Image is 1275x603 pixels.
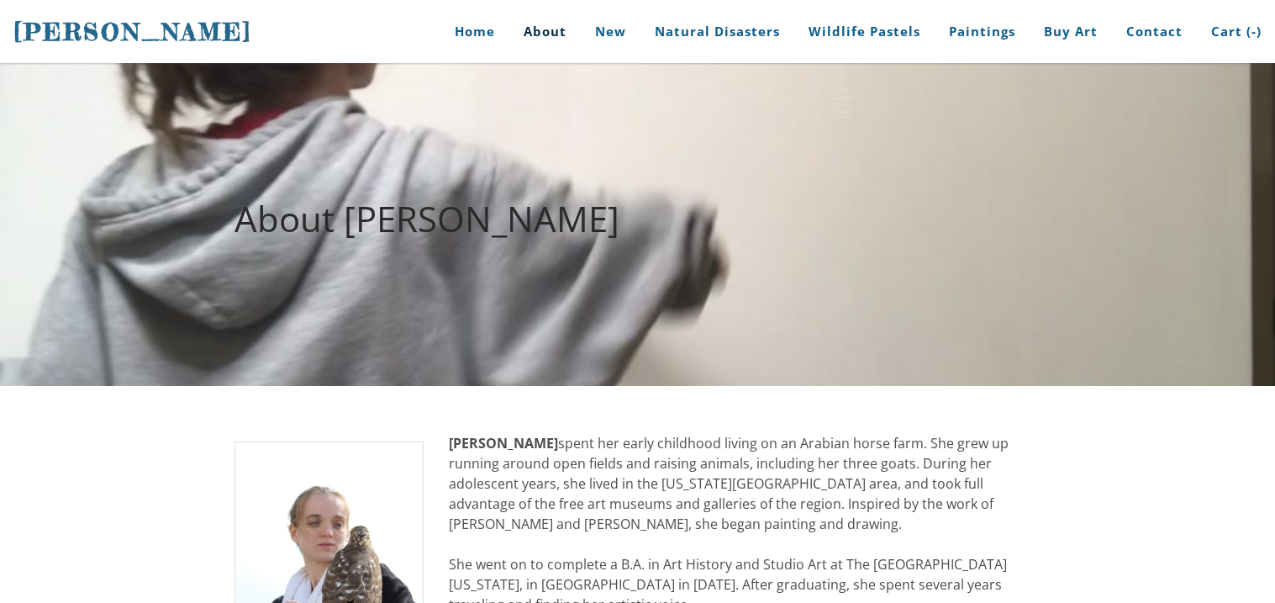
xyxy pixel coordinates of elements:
[1251,23,1257,40] span: -
[234,194,619,242] font: About [PERSON_NAME]
[13,18,252,46] span: [PERSON_NAME]
[13,16,252,48] a: [PERSON_NAME]
[449,434,558,452] strong: [PERSON_NAME]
